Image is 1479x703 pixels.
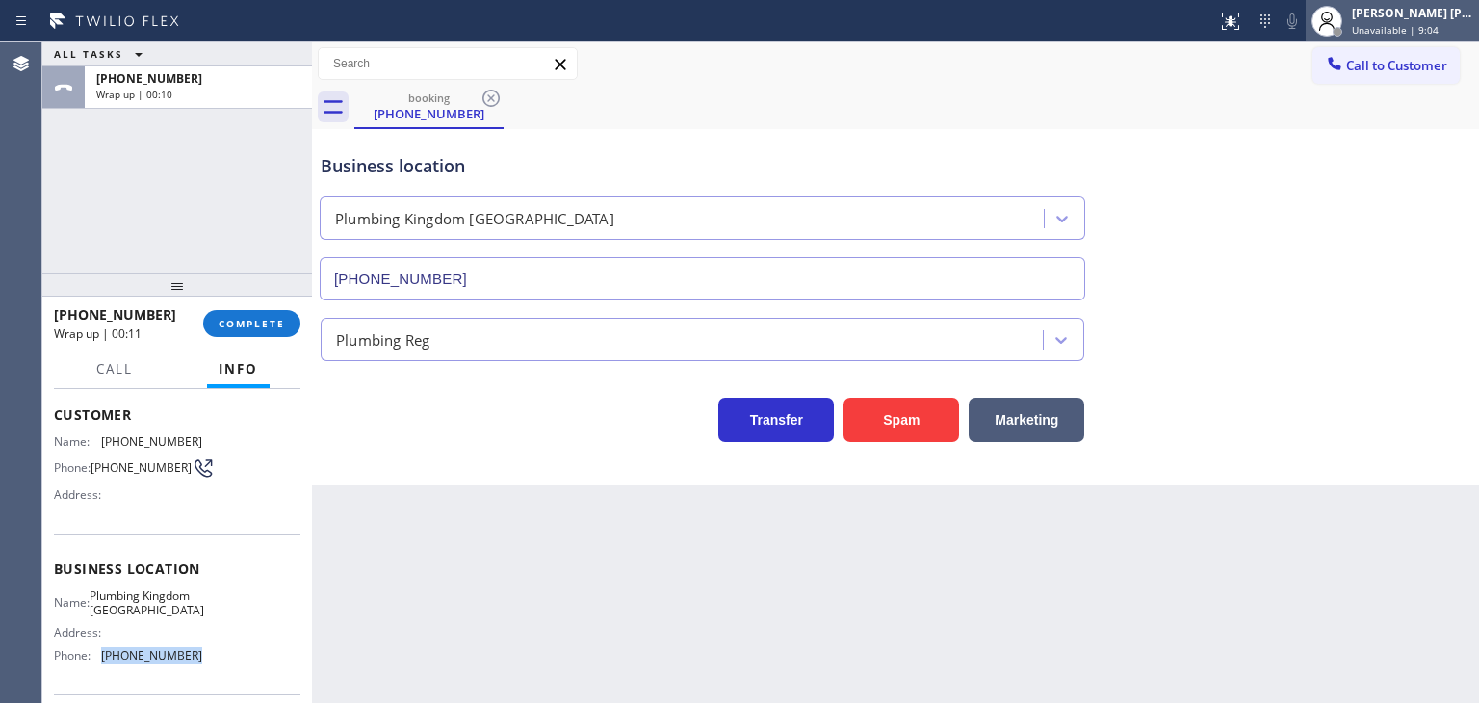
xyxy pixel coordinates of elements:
[101,648,202,663] span: [PHONE_NUMBER]
[356,105,502,122] div: [PHONE_NUMBER]
[54,305,176,324] span: [PHONE_NUMBER]
[356,86,502,127] div: (813) 895-1645
[85,351,144,388] button: Call
[90,588,204,618] span: Plumbing Kingdom [GEOGRAPHIC_DATA]
[54,595,90,610] span: Name:
[1352,5,1473,21] div: [PERSON_NAME] [PERSON_NAME]
[219,360,258,378] span: Info
[96,360,133,378] span: Call
[54,325,142,342] span: Wrap up | 00:11
[843,398,959,442] button: Spam
[42,42,162,65] button: ALL TASKS
[1312,47,1460,84] button: Call to Customer
[319,48,577,79] input: Search
[718,398,834,442] button: Transfer
[320,257,1085,300] input: Phone Number
[1279,8,1306,35] button: Mute
[54,648,101,663] span: Phone:
[54,487,105,502] span: Address:
[207,351,270,388] button: Info
[203,310,300,337] button: COMPLETE
[54,47,123,61] span: ALL TASKS
[321,153,1084,179] div: Business location
[219,317,285,330] span: COMPLETE
[1346,57,1447,74] span: Call to Customer
[96,88,172,101] span: Wrap up | 00:10
[54,625,105,639] span: Address:
[96,70,202,87] span: [PHONE_NUMBER]
[54,460,91,475] span: Phone:
[1352,23,1439,37] span: Unavailable | 9:04
[335,208,614,230] div: Plumbing Kingdom [GEOGRAPHIC_DATA]
[101,434,202,449] span: [PHONE_NUMBER]
[969,398,1084,442] button: Marketing
[54,405,300,424] span: Customer
[91,460,192,475] span: [PHONE_NUMBER]
[336,328,429,351] div: Plumbing Reg
[54,560,300,578] span: Business location
[356,91,502,105] div: booking
[54,434,101,449] span: Name:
